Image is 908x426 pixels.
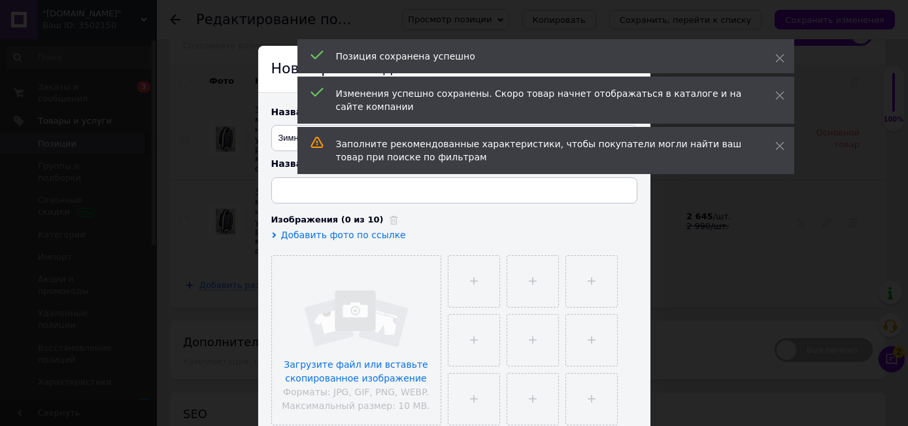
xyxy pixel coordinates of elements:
[271,158,435,169] span: Название товара (Украинский)
[336,50,743,63] div: Позиция сохранена успешно
[281,230,406,240] span: Добавить фото по ссылке
[258,46,650,93] div: Новая разновидность
[336,137,743,164] div: Заполните рекомендованные характеристики, чтобы покупатели могли найти ваш товар при поиске по фи...
[336,87,743,113] div: Изменения успешно сохранены. Скоро товар начнет отображаться в каталоге и на сайте компании
[271,214,637,226] div: Изображения (0 из 10)
[271,107,361,117] span: Название товара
